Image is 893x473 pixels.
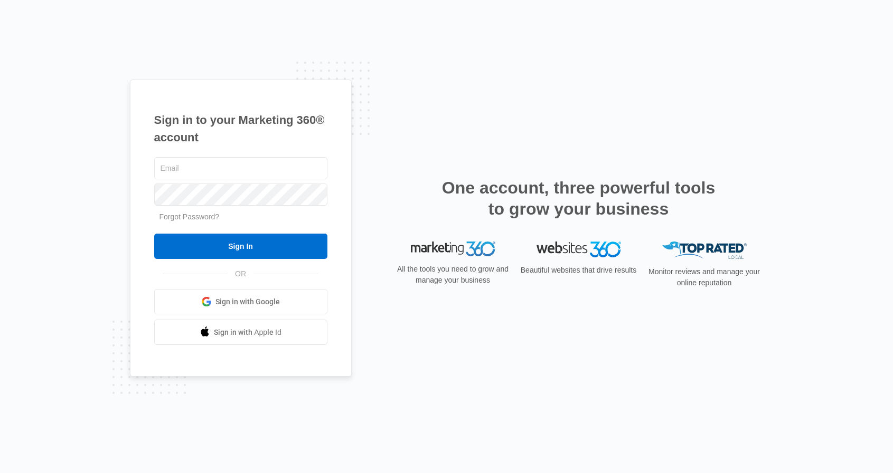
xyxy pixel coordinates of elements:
img: Marketing 360 [411,242,495,256]
span: OR [228,268,253,279]
a: Forgot Password? [159,213,220,221]
h1: Sign in to your Marketing 360® account [154,111,327,146]
span: Sign in with Google [215,296,280,307]
h2: One account, three powerful tools to grow your business [439,177,719,219]
input: Sign In [154,234,327,259]
a: Sign in with Google [154,289,327,314]
a: Sign in with Apple Id [154,320,327,345]
p: Beautiful websites that drive results [520,265,638,276]
p: All the tools you need to grow and manage your business [394,264,512,286]
p: Monitor reviews and manage your online reputation [645,266,764,288]
img: Websites 360 [537,242,621,257]
input: Email [154,157,327,179]
img: Top Rated Local [662,242,747,259]
span: Sign in with Apple Id [214,327,281,338]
